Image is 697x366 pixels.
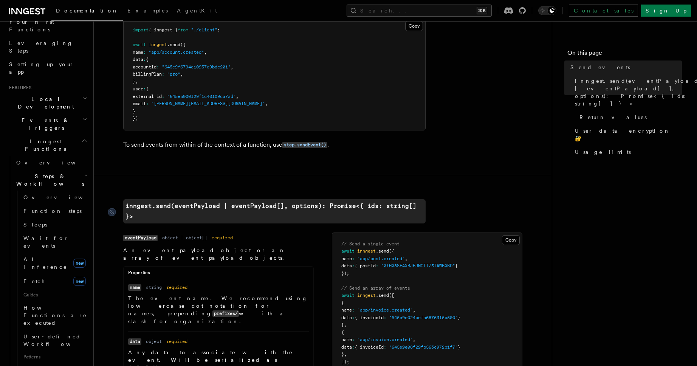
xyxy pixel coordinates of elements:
[355,263,376,268] span: { postId
[204,50,207,55] span: ,
[166,338,187,344] dd: required
[133,71,162,77] span: billingPlan
[6,36,89,57] a: Leveraging Steps
[538,6,556,15] button: Toggle dark mode
[124,270,313,279] div: Properties
[6,85,31,91] span: Features
[6,15,89,36] a: Your first Functions
[217,27,220,33] span: ;
[570,64,630,71] span: Send events
[572,145,682,159] a: Usage limits
[355,344,384,350] span: { invoiceId
[23,278,45,284] span: Fetch
[123,199,426,223] code: inngest.send(eventPayload | eventPayload[], options): Promise<{ ids: string[] }>
[162,94,164,99] span: :
[352,307,355,313] span: :
[20,253,89,274] a: AI Inferencenew
[405,256,407,261] span: ,
[341,293,355,298] span: await
[282,142,327,148] code: step.sendEvent()
[567,48,682,60] h4: On this page
[167,71,180,77] span: "pro"
[212,235,233,241] dd: required
[357,256,405,261] span: "app/post.created"
[20,289,89,301] span: Guides
[149,50,204,55] span: "app/account.created"
[143,86,146,91] span: :
[341,330,344,335] span: {
[151,101,265,106] span: "[PERSON_NAME][EMAIL_ADDRESS][DOMAIN_NAME]"
[156,64,159,70] span: :
[162,235,207,241] dd: object | object[]
[384,315,386,320] span: :
[341,271,349,276] span: });
[13,169,89,191] button: Steps & Workflows
[166,284,187,290] dd: required
[13,172,84,188] span: Steps & Workflows
[180,71,183,77] span: ,
[23,256,67,270] span: AI Inference
[357,248,376,254] span: inngest
[341,315,352,320] span: data
[127,8,168,14] span: Examples
[567,60,682,74] a: Send events
[341,359,349,364] span: ]);
[162,71,164,77] span: :
[23,208,82,214] span: Function steps
[133,27,149,33] span: import
[133,42,146,47] span: await
[23,235,68,249] span: Wait for events
[352,315,355,320] span: :
[128,338,141,345] code: data
[6,135,89,156] button: Inngest Functions
[23,222,47,228] span: Sleeps
[6,113,89,135] button: Events & Triggers
[236,94,239,99] span: ,
[133,50,143,55] span: name
[352,256,355,261] span: :
[6,92,89,113] button: Local Development
[413,307,415,313] span: ,
[146,284,162,290] dd: string
[20,191,89,204] a: Overview
[357,307,413,313] span: "app/invoice.created"
[357,337,413,342] span: "app/invoice.created"
[172,2,221,20] a: AgentKit
[405,21,423,31] button: Copy
[133,116,138,121] span: })
[20,351,89,363] span: Patterns
[576,110,682,124] a: Return values
[146,338,162,344] dd: object
[146,57,149,62] span: {
[575,148,631,156] span: Usage limits
[6,95,82,110] span: Local Development
[347,5,492,17] button: Search...⌘K
[133,86,143,91] span: user
[502,235,520,245] button: Copy
[56,8,118,14] span: Documentation
[265,101,268,106] span: ,
[20,301,89,330] a: How Functions are executed
[20,204,89,218] a: Function steps
[51,2,123,21] a: Documentation
[384,344,386,350] span: :
[133,79,135,84] span: }
[167,94,236,99] span: "645ea000129f1c40109ca7ad"
[352,263,355,268] span: :
[133,94,162,99] span: external_id
[128,295,309,325] p: The event name. We recommend using lowercase dot notation for names, prepending with a slash for ...
[579,113,647,121] span: Return values
[389,344,458,350] span: "645e9e08f29fb563c972b1f7"
[6,138,82,153] span: Inngest Functions
[178,27,188,33] span: from
[341,322,344,327] span: }
[352,337,355,342] span: :
[191,27,217,33] span: "./client"
[167,42,180,47] span: .send
[212,310,239,317] code: prefixes/
[341,337,352,342] span: name
[149,27,178,33] span: { inngest }
[376,248,389,254] span: .send
[341,300,344,306] span: {
[341,344,352,350] span: data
